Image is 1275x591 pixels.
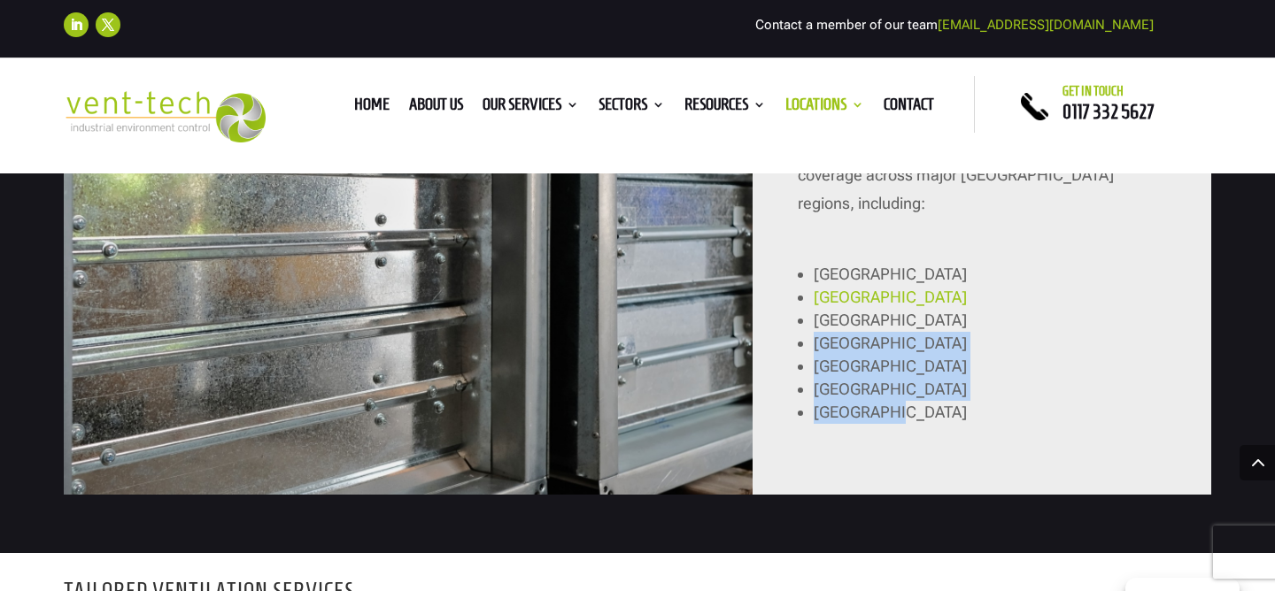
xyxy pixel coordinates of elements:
[798,136,1130,212] span: We support businesses nationwide, with strong coverage across major [GEOGRAPHIC_DATA] regions, in...
[684,98,766,118] a: Resources
[814,334,967,352] span: [GEOGRAPHIC_DATA]
[409,98,463,118] a: About us
[64,12,89,37] a: Follow on LinkedIn
[1062,101,1155,122] a: 0117 332 5627
[814,403,967,421] span: [GEOGRAPHIC_DATA]
[96,12,120,37] a: Follow on X
[755,17,1154,33] span: Contact a member of our team
[483,98,579,118] a: Our Services
[814,311,967,329] span: [GEOGRAPHIC_DATA]
[599,98,665,118] a: Sectors
[938,17,1154,33] a: [EMAIL_ADDRESS][DOMAIN_NAME]
[814,288,967,306] a: [GEOGRAPHIC_DATA]
[785,98,864,118] a: Locations
[814,380,967,398] span: [GEOGRAPHIC_DATA]
[814,357,967,375] span: [GEOGRAPHIC_DATA]
[1062,84,1124,98] span: Get in touch
[354,98,390,118] a: Home
[814,265,967,283] span: [GEOGRAPHIC_DATA]
[64,91,266,142] img: 2023-09-27T08_35_16.549ZVENT-TECH---Clear-background
[884,98,934,118] a: Contact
